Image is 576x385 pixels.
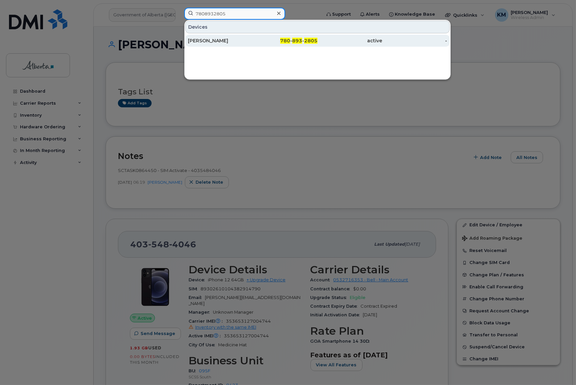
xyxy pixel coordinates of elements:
span: 893 [292,38,302,44]
a: [PERSON_NAME]780-893-2805active- [185,35,450,47]
div: - [382,37,447,44]
div: Devices [185,21,450,33]
span: 2805 [304,38,317,44]
span: 780 [280,38,290,44]
div: [PERSON_NAME] [188,37,253,44]
div: active [317,37,382,44]
div: - - [253,37,318,44]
